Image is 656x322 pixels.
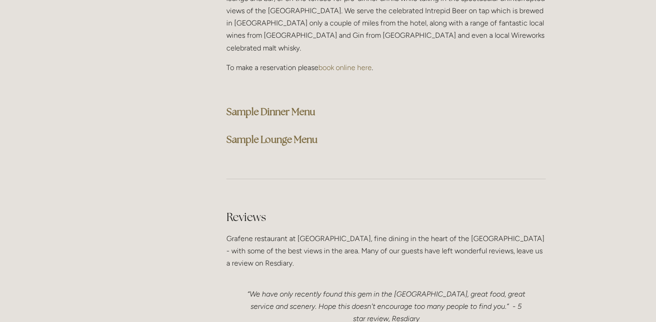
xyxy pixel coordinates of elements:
[226,61,546,74] p: To make a reservation please .
[226,232,546,270] p: Grafene restaurant at [GEOGRAPHIC_DATA], fine dining in the heart of the [GEOGRAPHIC_DATA] - with...
[226,133,318,146] a: Sample Lounge Menu
[318,63,372,72] a: book online here
[226,209,546,225] h2: Reviews
[226,106,315,118] a: Sample Dinner Menu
